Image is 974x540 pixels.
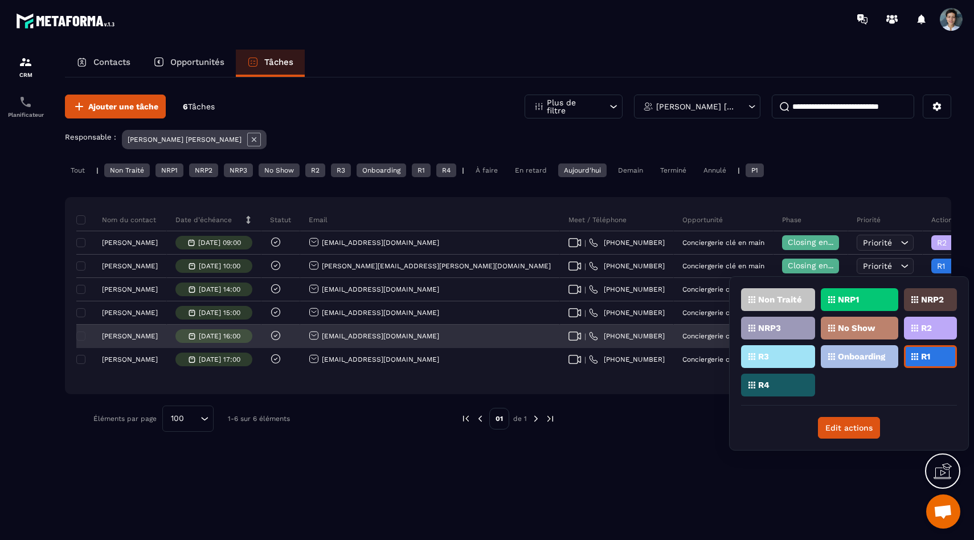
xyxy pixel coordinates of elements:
img: next [531,414,541,424]
span: Tâches [188,102,215,111]
span: | [584,355,586,364]
img: logo [16,10,118,31]
span: | [584,309,586,317]
p: Statut [270,215,291,224]
p: Conciergerie clé en main [682,332,764,340]
p: Non Traité [758,296,802,304]
span: 100 [167,412,188,425]
div: NRP2 [189,163,218,177]
a: [PHONE_NUMBER] [589,308,665,317]
p: [DATE] 09:00 [198,239,241,247]
span: Priorité [863,261,892,271]
p: [PERSON_NAME] [102,239,158,247]
a: Opportunités [142,50,236,77]
p: Conciergerie clé en main [682,355,764,363]
div: En retard [509,163,553,177]
a: [PHONE_NUMBER] [589,238,665,247]
div: Terminé [654,163,692,177]
a: [PHONE_NUMBER] [589,261,665,271]
p: NRP3 [758,324,781,332]
a: Contacts [65,50,142,77]
p: 6 [183,101,215,112]
p: Conciergerie clé en main [682,309,764,317]
p: 01 [489,408,509,429]
div: R2 [305,163,325,177]
div: Tout [65,163,91,177]
p: Conciergerie clé en main [682,239,764,247]
span: | [584,262,586,271]
p: Conciergerie clé en main [682,285,764,293]
img: prev [461,414,471,424]
p: Opportunités [170,57,224,67]
a: schedulerschedulerPlanificateur [3,87,48,126]
p: [PERSON_NAME] [102,262,158,270]
a: [PHONE_NUMBER] [589,355,665,364]
p: | [738,166,740,174]
p: [DATE] 17:00 [199,355,240,363]
div: Demain [612,163,649,177]
p: [DATE] 15:00 [199,309,240,317]
p: [DATE] 10:00 [199,262,240,270]
p: Meet / Téléphone [568,215,627,224]
a: Tâches [236,50,305,77]
p: | [96,166,99,174]
p: [DATE] 16:00 [199,332,240,340]
div: R3 [331,163,351,177]
p: Priorité [857,215,881,224]
span: | [584,239,586,247]
p: [PERSON_NAME] [PERSON_NAME] [656,103,735,111]
p: Tâches [264,57,293,67]
p: [PERSON_NAME] [102,285,158,293]
img: prev [475,414,485,424]
p: de 1 [513,414,527,423]
img: formation [19,55,32,69]
p: [PERSON_NAME] [102,332,158,340]
p: [PERSON_NAME] [102,355,158,363]
p: Date d’échéance [175,215,232,224]
div: NRP1 [155,163,183,177]
p: NRP1 [838,296,859,304]
span: Ajouter une tâche [88,101,158,112]
div: No Show [259,163,300,177]
img: scheduler [19,95,32,109]
p: | [462,166,464,174]
p: Email [309,215,328,224]
a: formationformationCRM [3,47,48,87]
p: Action [931,215,952,224]
p: Onboarding [838,353,885,361]
input: Search for option [188,412,198,425]
p: Phase [782,215,801,224]
p: 1-6 sur 6 éléments [228,415,290,423]
p: R2 [921,324,932,332]
div: R4 [436,163,456,177]
p: Nom du contact [79,215,156,224]
div: P1 [746,163,764,177]
p: CRM [3,72,48,78]
a: [PHONE_NUMBER] [589,332,665,341]
div: Onboarding [357,163,406,177]
div: Non Traité [104,163,150,177]
p: Opportunité [682,215,723,224]
span: | [584,332,586,341]
div: Annulé [698,163,732,177]
div: R1 [412,163,431,177]
p: Conciergerie clé en main [682,262,764,270]
a: [PHONE_NUMBER] [589,285,665,294]
span: Closing en cours [788,261,853,270]
p: [PERSON_NAME] [102,309,158,317]
p: Éléments par page [93,415,157,423]
img: next [545,414,555,424]
span: Closing en cours [788,238,853,247]
p: [DATE] 14:00 [199,285,240,293]
p: NRP2 [921,296,944,304]
div: Aujourd'hui [558,163,607,177]
div: À faire [470,163,504,177]
p: Contacts [93,57,130,67]
div: NRP3 [224,163,253,177]
p: R4 [758,381,770,389]
p: R3 [758,353,769,361]
p: R1 [921,353,930,361]
p: Responsable : [65,133,116,141]
div: Ouvrir le chat [926,494,960,529]
p: Plus de filtre [547,99,597,114]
